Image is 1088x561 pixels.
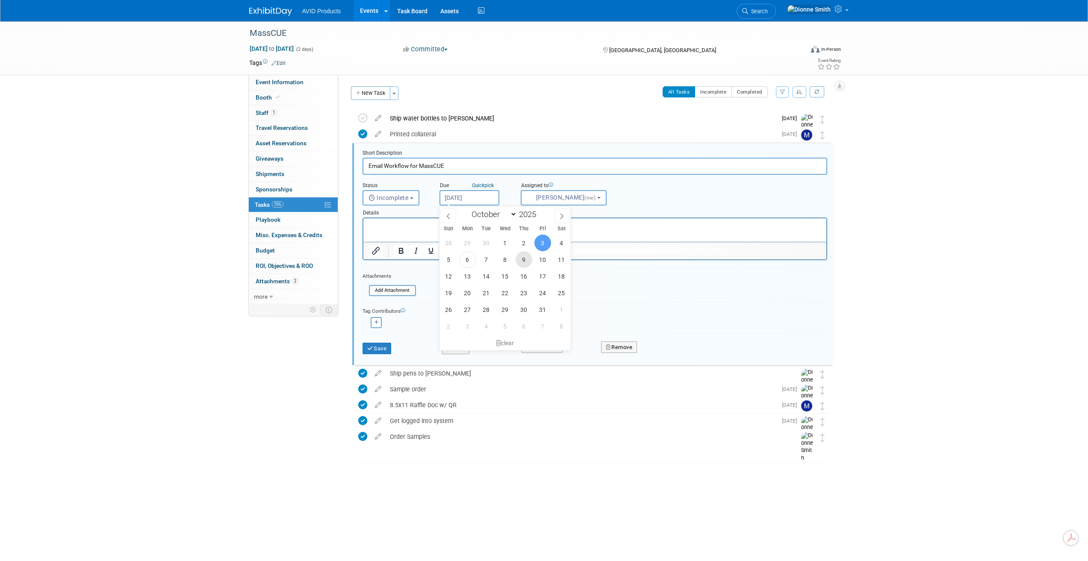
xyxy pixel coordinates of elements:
[249,7,292,16] img: ExhibitDay
[400,45,451,54] button: Committed
[256,170,284,177] span: Shipments
[782,402,801,408] span: [DATE]
[663,86,696,97] button: All Tasks
[817,59,840,63] div: Event Rating
[249,197,338,212] a: Tasks75%
[255,201,283,208] span: Tasks
[256,262,313,269] span: ROI, Objectives & ROO
[440,251,457,268] span: October 5, 2025
[386,414,777,428] div: Get logged into system
[386,429,784,444] div: Order Samples
[514,226,533,232] span: Thu
[440,285,457,301] span: October 19, 2025
[478,318,495,335] span: November 4, 2025
[459,285,476,301] span: October 20, 2025
[256,278,298,285] span: Attachments
[256,79,304,85] span: Event Information
[363,273,416,280] div: Attachments
[478,251,495,268] span: October 7, 2025
[782,115,801,121] span: [DATE]
[440,235,457,251] span: September 28, 2025
[271,109,277,116] span: 1
[439,226,458,232] span: Sun
[371,130,386,138] a: edit
[497,318,513,335] span: November 5, 2025
[256,247,275,254] span: Budget
[477,226,495,232] span: Tue
[470,182,495,189] a: Quickpick
[256,94,282,101] span: Booth
[553,285,570,301] span: October 25, 2025
[386,127,777,141] div: Printed collateral
[801,432,814,462] img: Dionne Smith
[534,318,551,335] span: November 7, 2025
[249,182,338,197] a: Sponsorships
[737,4,776,19] a: Search
[553,235,570,251] span: October 4, 2025
[369,194,409,201] span: Incomplete
[249,151,338,166] a: Giveaways
[272,201,283,208] span: 75%
[534,268,551,285] span: October 17, 2025
[801,385,814,415] img: Dionne Smith
[249,243,338,258] a: Budget
[468,209,517,220] select: Month
[249,212,338,227] a: Playbook
[371,115,386,122] a: edit
[516,285,532,301] span: October 23, 2025
[256,232,322,238] span: Misc. Expenses & Credits
[249,167,338,182] a: Shipments
[256,155,283,162] span: Giveaways
[439,182,508,190] div: Due
[782,418,801,424] span: [DATE]
[459,268,476,285] span: October 13, 2025
[371,433,386,441] a: edit
[753,44,841,57] div: Event Format
[256,124,308,131] span: Travel Reservations
[363,190,419,206] button: Incomplete
[424,245,438,257] button: Underline
[459,251,476,268] span: October 6, 2025
[459,318,476,335] span: November 3, 2025
[478,301,495,318] span: October 28, 2025
[553,268,570,285] span: October 18, 2025
[820,418,825,426] i: Move task
[256,216,280,223] span: Playbook
[254,293,268,300] span: more
[394,245,408,257] button: Bold
[363,150,827,158] div: Short Description
[553,318,570,335] span: November 8, 2025
[516,301,532,318] span: October 30, 2025
[363,306,827,315] div: Tag Contributors
[386,382,777,397] div: Sample order
[516,235,532,251] span: October 2, 2025
[521,182,627,190] div: Assigned to
[553,301,570,318] span: November 1, 2025
[801,369,814,399] img: Dionne Smith
[534,251,551,268] span: October 10, 2025
[820,131,825,139] i: Move task
[497,251,513,268] span: October 8, 2025
[249,120,338,135] a: Travel Reservations
[782,386,801,392] span: [DATE]
[601,341,637,353] button: Remove
[534,235,551,251] span: October 3, 2025
[249,59,286,67] td: Tags
[552,226,571,232] span: Sat
[363,343,392,355] button: Save
[371,370,386,377] a: edit
[440,268,457,285] span: October 12, 2025
[276,95,280,100] i: Booth reservation complete
[787,5,831,14] img: Dionne Smith
[249,258,338,273] a: ROI, Objectives & ROO
[249,228,338,243] a: Misc. Expenses & Credits
[256,186,292,193] span: Sponsorships
[821,46,841,53] div: In-Person
[292,278,298,284] span: 2
[748,8,768,15] span: Search
[459,235,476,251] span: September 29, 2025
[472,182,484,188] i: Quick
[516,318,532,335] span: November 6, 2025
[249,289,338,304] a: more
[801,129,812,141] img: Michelle Turcotte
